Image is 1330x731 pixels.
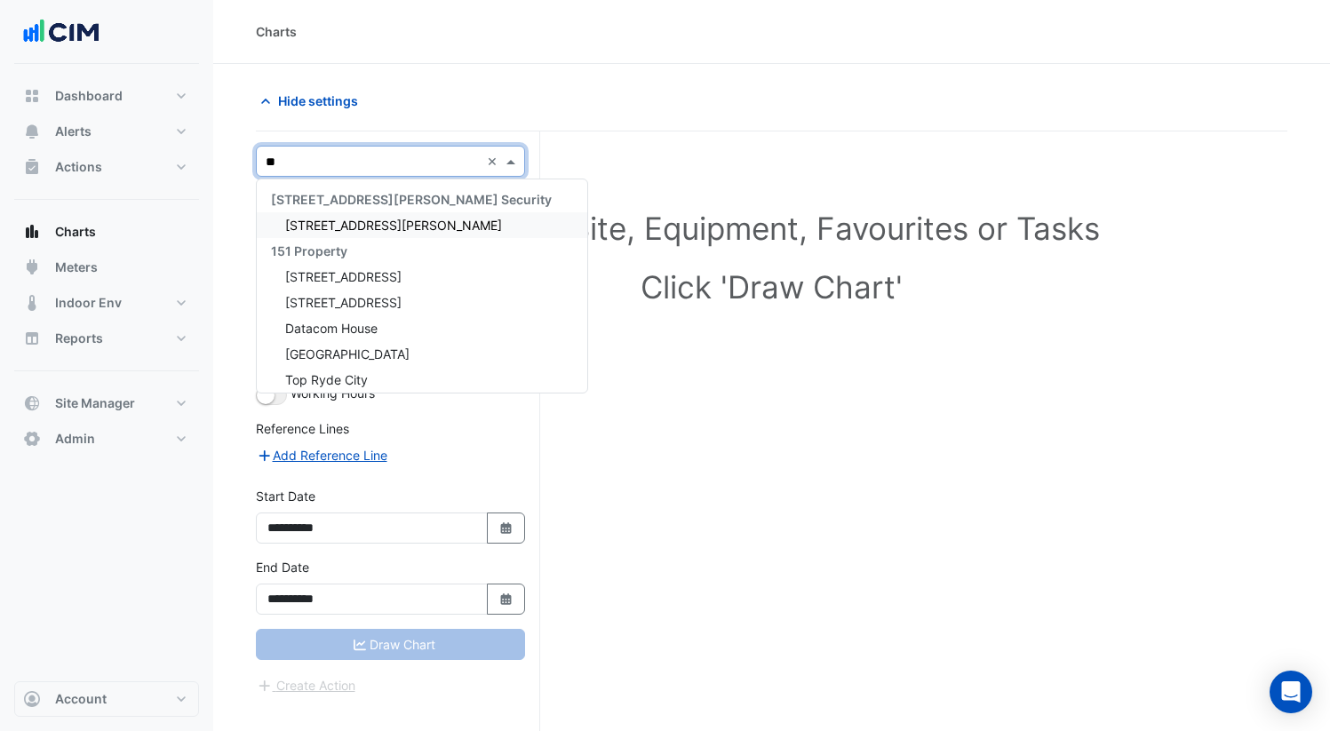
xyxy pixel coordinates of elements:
[55,430,95,448] span: Admin
[14,385,199,421] button: Site Manager
[256,85,370,116] button: Hide settings
[23,394,41,412] app-icon: Site Manager
[55,258,98,276] span: Meters
[14,681,199,717] button: Account
[14,321,199,356] button: Reports
[14,421,199,457] button: Admin
[256,487,315,505] label: Start Date
[487,152,502,171] span: Clear
[23,258,41,276] app-icon: Meters
[295,268,1248,306] h1: Click 'Draw Chart'
[498,592,514,607] fa-icon: Select Date
[23,223,41,241] app-icon: Charts
[285,295,402,310] span: [STREET_ADDRESS]
[23,430,41,448] app-icon: Admin
[55,223,96,241] span: Charts
[23,87,41,105] app-icon: Dashboard
[21,14,101,50] img: Company Logo
[55,394,135,412] span: Site Manager
[256,676,356,691] app-escalated-ticket-create-button: Please correct errors first
[23,330,41,347] app-icon: Reports
[14,78,199,114] button: Dashboard
[285,346,410,362] span: [GEOGRAPHIC_DATA]
[285,372,368,387] span: Top Ryde City
[271,192,552,207] span: [STREET_ADDRESS][PERSON_NAME] Security
[291,385,375,401] span: Working Hours
[23,123,41,140] app-icon: Alerts
[14,250,199,285] button: Meters
[256,22,297,41] div: Charts
[256,558,309,576] label: End Date
[14,285,199,321] button: Indoor Env
[55,294,122,312] span: Indoor Env
[285,218,502,233] span: [STREET_ADDRESS][PERSON_NAME]
[256,445,388,465] button: Add Reference Line
[55,690,107,708] span: Account
[55,123,92,140] span: Alerts
[14,114,199,149] button: Alerts
[55,158,102,176] span: Actions
[257,179,587,393] div: Options List
[55,87,123,105] span: Dashboard
[256,419,349,438] label: Reference Lines
[285,321,378,336] span: Datacom House
[14,149,199,185] button: Actions
[14,214,199,250] button: Charts
[1270,671,1312,713] div: Open Intercom Messenger
[498,520,514,536] fa-icon: Select Date
[295,210,1248,247] h1: Select a Site, Equipment, Favourites or Tasks
[23,158,41,176] app-icon: Actions
[278,91,358,110] span: Hide settings
[285,269,402,284] span: [STREET_ADDRESS]
[23,294,41,312] app-icon: Indoor Env
[271,243,347,258] span: 151 Property
[55,330,103,347] span: Reports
